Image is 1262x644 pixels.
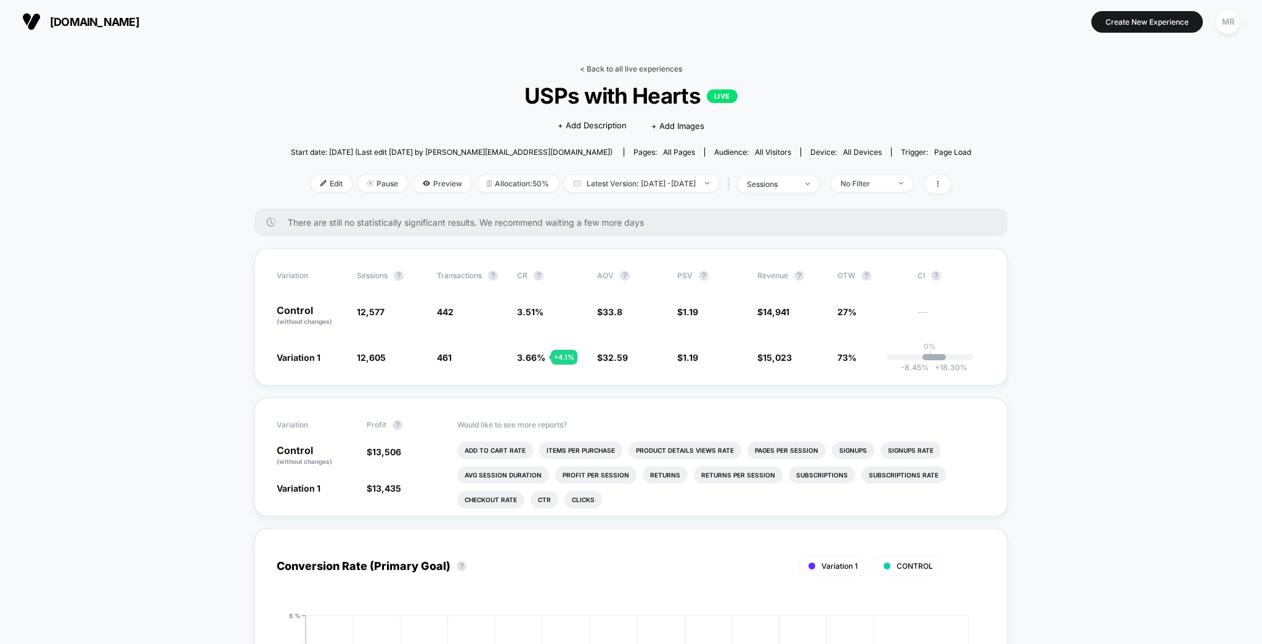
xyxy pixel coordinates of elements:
[534,271,543,281] button: ?
[288,217,983,228] span: There are still no statistically significant results. We recommend waiting a few more days
[564,491,602,508] li: Clicks
[929,351,931,360] p: |
[558,120,627,132] span: + Add Description
[918,308,985,326] span: ---
[357,307,385,317] span: 12,577
[277,305,344,326] p: Control
[763,307,789,317] span: 14,941
[897,561,933,571] span: CONTROL
[861,271,871,281] button: ?
[277,271,344,281] span: Variation
[564,175,719,192] span: Latest Version: [DATE] - [DATE]
[437,352,452,363] span: 461
[837,271,905,281] span: OTW
[394,271,404,281] button: ?
[478,175,558,192] span: Allocation: 50%
[747,180,796,189] div: sessions
[629,442,741,459] li: Product Details Views Rate
[837,307,857,317] span: 27%
[861,466,946,484] li: Subscriptions Rate
[457,491,524,508] li: Checkout Rate
[580,64,682,73] a: < Back to all live experiences
[643,466,688,484] li: Returns
[311,175,352,192] span: Edit
[901,363,929,372] span: -8.45 %
[757,307,789,317] span: $
[457,466,549,484] li: Avg Session Duration
[325,83,937,109] span: USPs with Hearts
[603,352,628,363] span: 32.59
[372,483,401,493] span: 13,435
[291,147,613,157] span: Start date: [DATE] (Last edit [DATE] by [PERSON_NAME][EMAIL_ADDRESS][DOMAIN_NAME])
[457,561,466,571] button: ?
[757,352,792,363] span: $
[457,420,986,429] p: Would like to see more reports?
[413,175,471,192] span: Preview
[881,442,941,459] li: Signups Rate
[277,420,344,430] span: Variation
[683,307,698,317] span: 1.19
[597,271,614,280] span: AOV
[320,180,327,186] img: edit
[277,352,320,363] span: Variation 1
[393,420,402,430] button: ?
[694,466,783,484] li: Returns Per Session
[651,121,704,131] span: + Add Images
[931,271,941,281] button: ?
[367,483,401,493] span: $
[357,271,388,280] span: Sessions
[551,350,577,365] div: + 4.1 %
[488,271,498,281] button: ?
[677,352,698,363] span: $
[517,307,543,317] span: 3.51 %
[457,442,533,459] li: Add To Cart Rate
[821,561,858,571] span: Variation 1
[277,458,332,465] span: (without changes)
[832,442,874,459] li: Signups
[924,342,936,351] p: 0%
[699,271,709,281] button: ?
[929,363,967,372] span: 18.30 %
[837,352,857,363] span: 73%
[367,447,401,457] span: $
[1212,9,1244,35] button: MR
[277,483,320,493] span: Variation 1
[289,612,301,619] tspan: 8 %
[277,445,354,466] p: Control
[935,363,940,372] span: +
[763,352,792,363] span: 15,023
[555,466,637,484] li: Profit Per Session
[633,147,695,157] div: Pages:
[539,442,622,459] li: Items Per Purchase
[707,89,738,103] p: LIVE
[597,352,628,363] span: $
[372,447,401,457] span: 13,506
[755,147,791,157] span: All Visitors
[597,307,622,317] span: $
[714,147,791,157] div: Audience:
[22,12,41,31] img: Visually logo
[574,180,580,186] img: calendar
[603,307,622,317] span: 33.8
[517,352,545,363] span: 3.66 %
[357,352,386,363] span: 12,605
[805,183,810,185] img: end
[677,271,693,280] span: PSV
[901,147,971,157] div: Trigger:
[487,180,492,187] img: rebalance
[918,271,985,281] span: CI
[18,12,143,31] button: [DOMAIN_NAME]
[677,307,698,317] span: $
[50,15,139,28] span: [DOMAIN_NAME]
[747,442,826,459] li: Pages Per Session
[841,179,890,188] div: No Filter
[757,271,788,280] span: Revenue
[683,352,698,363] span: 1.19
[725,175,738,193] span: |
[437,307,454,317] span: 442
[843,147,882,157] span: all devices
[277,318,332,325] span: (without changes)
[899,182,903,184] img: end
[800,147,891,157] span: Device:
[620,271,630,281] button: ?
